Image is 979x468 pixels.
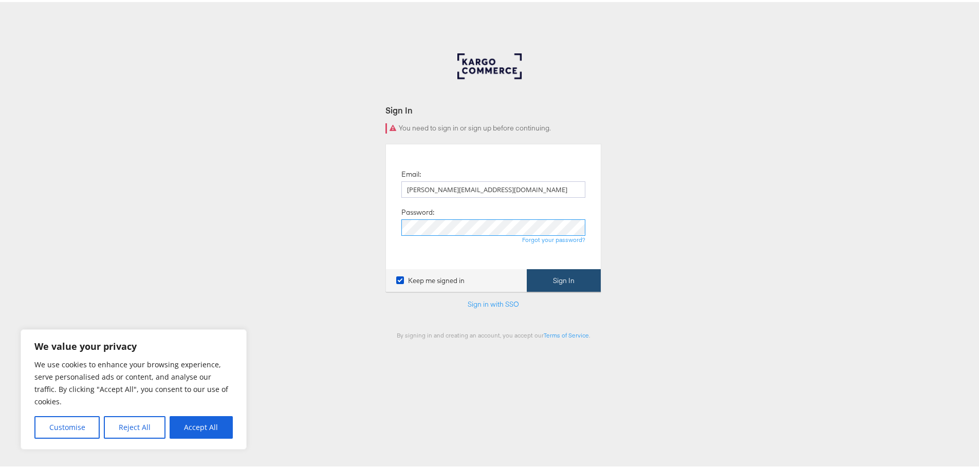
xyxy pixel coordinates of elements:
[568,181,580,194] keeper-lock: Open Keeper Popup
[527,267,601,290] button: Sign In
[385,102,601,114] div: Sign In
[34,338,233,350] p: We value your privacy
[522,234,585,241] a: Forgot your password?
[401,167,421,177] label: Email:
[170,414,233,437] button: Accept All
[385,329,601,337] div: By signing in and creating an account, you accept our .
[104,414,165,437] button: Reject All
[468,297,519,307] a: Sign in with SSO
[34,357,233,406] p: We use cookies to enhance your browsing experience, serve personalised ads or content, and analys...
[385,121,601,132] div: You need to sign in or sign up before continuing.
[401,205,434,215] label: Password:
[21,327,247,447] div: We value your privacy
[544,329,589,337] a: Terms of Service
[401,179,585,196] input: Email
[34,414,100,437] button: Customise
[396,274,465,284] label: Keep me signed in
